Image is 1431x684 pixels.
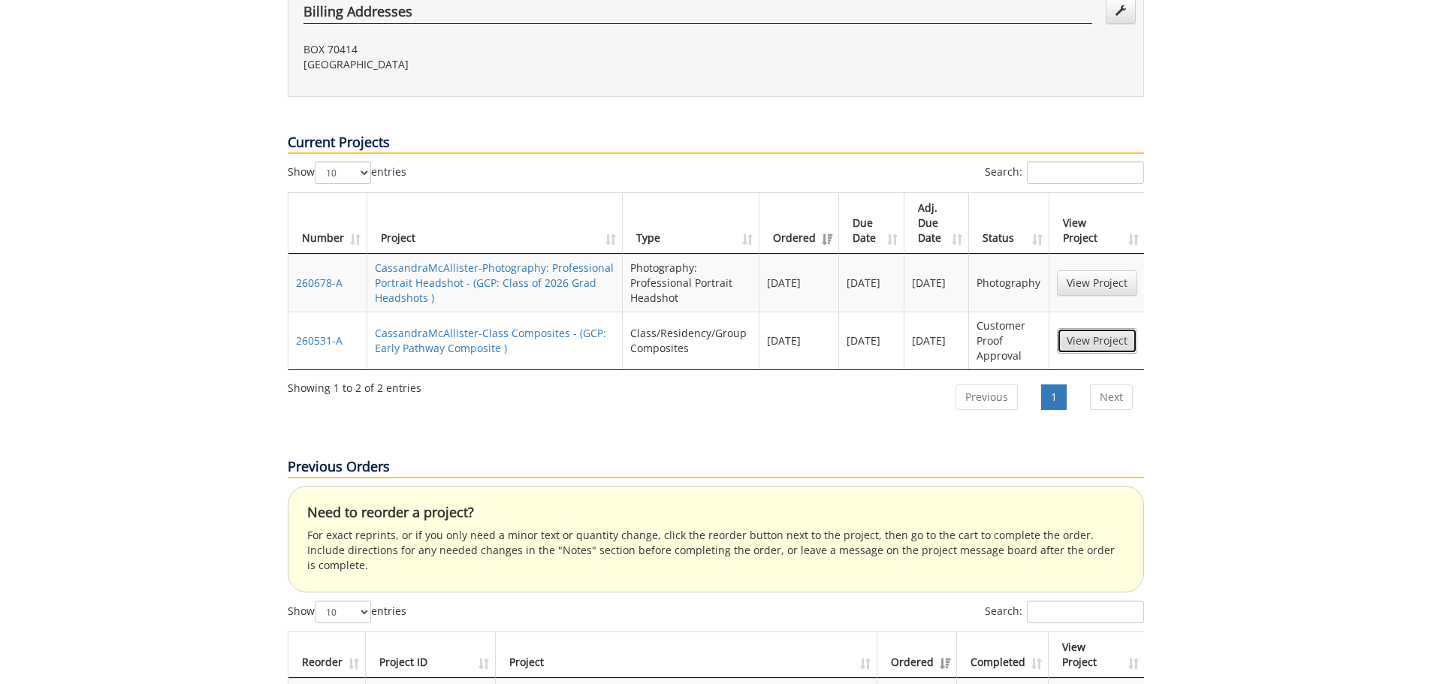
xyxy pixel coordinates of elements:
input: Search: [1027,161,1144,184]
td: [DATE] [904,254,970,312]
th: View Project: activate to sort column ascending [1049,193,1145,254]
label: Show entries [288,161,406,184]
th: Ordered: activate to sort column ascending [759,193,839,254]
a: Previous [956,384,1018,410]
div: Showing 1 to 2 of 2 entries [288,375,421,396]
a: 1 [1041,384,1067,410]
h4: Need to reorder a project? [307,505,1125,520]
select: Showentries [315,161,371,184]
p: BOX 70414 [303,42,705,57]
h4: Billing Addresses [303,5,1092,24]
td: Class/Residency/Group Composites [623,312,759,369]
th: Completed: activate to sort column ascending [957,632,1049,678]
label: Search: [985,601,1144,623]
a: 260531-A [296,333,343,348]
select: Showentries [315,601,371,623]
td: [DATE] [759,312,839,369]
td: [DATE] [839,254,904,312]
a: CassandraMcAllister-Class Composites - (GCP: Early Pathway Composite ) [375,326,606,355]
p: [GEOGRAPHIC_DATA] [303,57,705,72]
td: Photography: Professional Portrait Headshot [623,254,759,312]
th: Type: activate to sort column ascending [623,193,759,254]
label: Search: [985,161,1144,184]
a: View Project [1057,270,1137,296]
td: [DATE] [904,312,970,369]
label: Show entries [288,601,406,623]
p: For exact reprints, or if you only need a minor text or quantity change, click the reorder button... [307,528,1125,573]
th: Number: activate to sort column ascending [288,193,367,254]
a: View Project [1057,328,1137,354]
th: Status: activate to sort column ascending [969,193,1049,254]
th: Project ID: activate to sort column ascending [366,632,496,678]
a: 260678-A [296,276,343,290]
td: Customer Proof Approval [969,312,1049,369]
input: Search: [1027,601,1144,623]
td: Photography [969,254,1049,312]
td: [DATE] [839,312,904,369]
a: CassandraMcAllister-Photography: Professional Portrait Headshot - (GCP: Class of 2026 Grad Headsh... [375,261,614,305]
th: Due Date: activate to sort column ascending [839,193,904,254]
p: Current Projects [288,133,1144,154]
td: [DATE] [759,254,839,312]
p: Previous Orders [288,457,1144,478]
th: Reorder: activate to sort column ascending [288,632,366,678]
th: Adj. Due Date: activate to sort column ascending [904,193,970,254]
a: Next [1090,384,1133,410]
th: View Project: activate to sort column ascending [1049,632,1144,678]
th: Project: activate to sort column ascending [496,632,878,678]
th: Ordered: activate to sort column ascending [877,632,957,678]
th: Project: activate to sort column ascending [367,193,623,254]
